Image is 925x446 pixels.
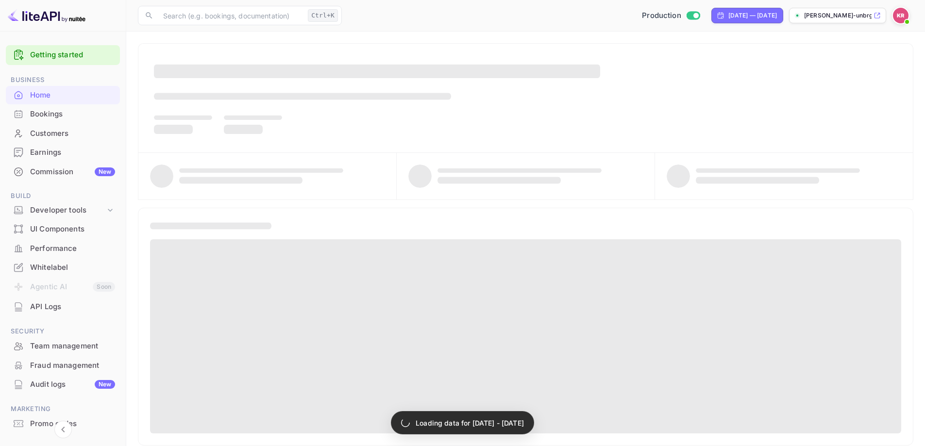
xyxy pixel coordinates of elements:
[95,167,115,176] div: New
[30,262,115,273] div: Whitelabel
[30,50,115,61] a: Getting started
[6,414,120,433] div: Promo codes
[30,360,115,371] div: Fraud management
[6,202,120,219] div: Developer tools
[6,105,120,123] a: Bookings
[638,10,704,21] div: Switch to Sandbox mode
[6,337,120,356] div: Team management
[6,163,120,182] div: CommissionNew
[30,341,115,352] div: Team management
[30,301,115,313] div: API Logs
[6,239,120,257] a: Performance
[6,297,120,316] div: API Logs
[157,6,304,25] input: Search (e.g. bookings, documentation)
[8,8,85,23] img: LiteAPI logo
[30,224,115,235] div: UI Components
[6,143,120,161] a: Earnings
[54,421,72,438] button: Collapse navigation
[6,297,120,315] a: API Logs
[30,205,105,216] div: Developer tools
[6,105,120,124] div: Bookings
[30,243,115,254] div: Performance
[6,86,120,104] a: Home
[6,239,120,258] div: Performance
[6,258,120,276] a: Whitelabel
[6,75,120,85] span: Business
[6,191,120,201] span: Build
[893,8,908,23] img: Kobus Roux
[6,337,120,355] a: Team management
[6,220,120,239] div: UI Components
[6,124,120,142] a: Customers
[30,109,115,120] div: Bookings
[642,10,681,21] span: Production
[416,418,524,428] p: Loading data for [DATE] - [DATE]
[30,418,115,429] div: Promo codes
[6,356,120,374] a: Fraud management
[728,11,777,20] div: [DATE] — [DATE]
[308,9,338,22] div: Ctrl+K
[30,128,115,139] div: Customers
[6,163,120,181] a: CommissionNew
[30,166,115,178] div: Commission
[6,45,120,65] div: Getting started
[95,380,115,389] div: New
[6,375,120,394] div: Audit logsNew
[804,11,872,20] p: [PERSON_NAME]-unbrg.[PERSON_NAME]...
[6,414,120,432] a: Promo codes
[6,86,120,105] div: Home
[6,404,120,414] span: Marketing
[6,124,120,143] div: Customers
[30,379,115,390] div: Audit logs
[30,90,115,101] div: Home
[6,143,120,162] div: Earnings
[30,147,115,158] div: Earnings
[6,220,120,238] a: UI Components
[6,326,120,337] span: Security
[6,258,120,277] div: Whitelabel
[6,375,120,393] a: Audit logsNew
